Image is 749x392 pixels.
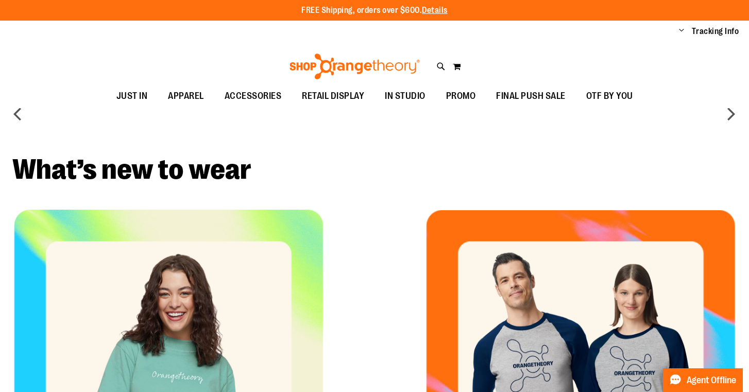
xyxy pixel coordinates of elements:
button: Account menu [679,26,684,37]
span: OTF BY YOU [586,84,633,108]
button: next [721,104,741,124]
a: JUST IN [106,84,158,108]
span: APPAREL [168,84,204,108]
span: ACCESSORIES [225,84,282,108]
a: PROMO [436,84,486,108]
span: FINAL PUSH SALE [496,84,566,108]
a: OTF BY YOU [576,84,643,108]
a: ACCESSORIES [214,84,292,108]
h2: What’s new to wear [12,156,737,184]
img: Shop Orangetheory [288,54,421,79]
span: IN STUDIO [385,84,425,108]
button: Agent Offline [663,368,743,392]
span: JUST IN [116,84,148,108]
span: PROMO [446,84,476,108]
span: Agent Offline [687,376,736,385]
a: RETAIL DISPLAY [292,84,374,108]
p: FREE Shipping, orders over $600. [301,5,448,16]
span: RETAIL DISPLAY [302,84,364,108]
a: APPAREL [158,84,214,108]
button: prev [8,104,28,124]
a: FINAL PUSH SALE [486,84,576,108]
a: Tracking Info [692,26,739,37]
a: IN STUDIO [374,84,436,108]
a: Details [422,6,448,15]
